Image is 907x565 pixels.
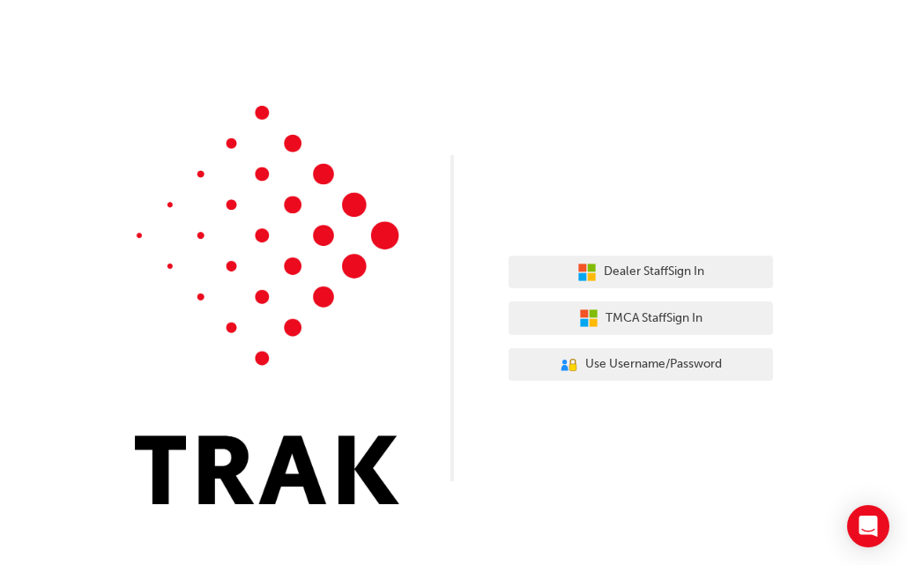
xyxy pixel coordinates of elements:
img: Trak [135,106,399,504]
button: Dealer StaffSign In [509,256,773,289]
span: Use Username/Password [585,354,722,375]
span: Dealer Staff Sign In [604,262,704,282]
button: Use Username/Password [509,348,773,382]
button: TMCA StaffSign In [509,301,773,335]
span: TMCA Staff Sign In [606,309,703,329]
div: Open Intercom Messenger [847,505,889,547]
